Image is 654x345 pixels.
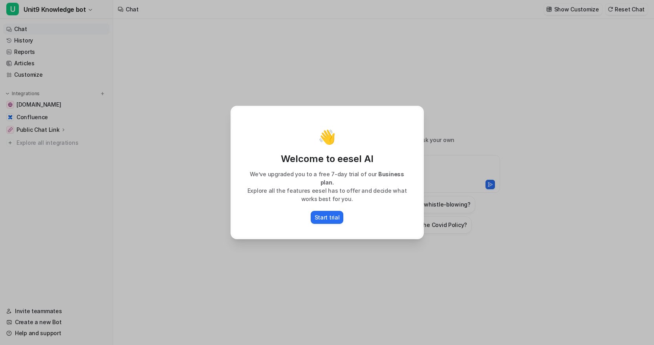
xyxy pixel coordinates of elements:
p: Welcome to eesel AI [240,153,415,165]
button: Start trial [311,211,344,224]
p: Start trial [315,213,340,221]
p: We’ve upgraded you to a free 7-day trial of our [240,170,415,186]
p: 👋 [318,129,336,145]
p: Explore all the features eesel has to offer and decide what works best for you. [240,186,415,203]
